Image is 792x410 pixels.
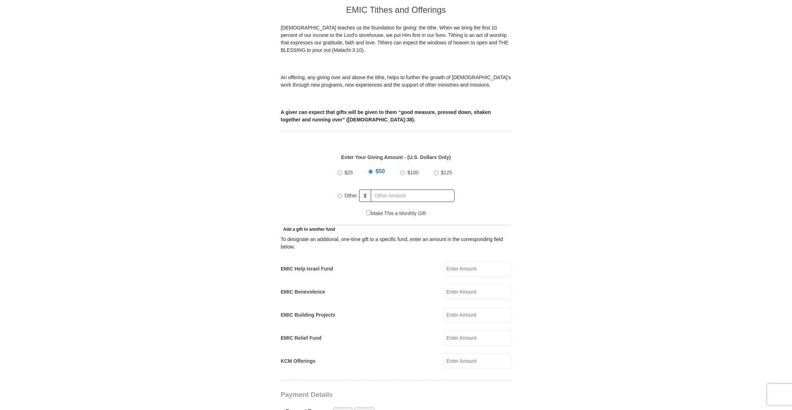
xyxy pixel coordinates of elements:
[281,288,325,296] label: EMIC Benevolence
[281,391,462,399] h3: Payment Details
[341,154,451,160] strong: Enter Your Giving Amount - (U.S. Dollars Only)
[281,24,511,54] p: [DEMOGRAPHIC_DATA] teaches us the foundation for giving: the tithe. When we bring the first 10 pe...
[366,211,371,215] input: Make This a Monthly Gift
[281,236,511,251] div: To designate an additional, one-time gift to a specific fund, enter an amount in the correspondin...
[281,265,333,273] label: EMIC Help Israel Fund
[281,357,315,365] label: KCM Offerings
[281,74,511,89] p: An offering, any giving over and above the tithe, helps to further the growth of [DEMOGRAPHIC_DAT...
[375,168,385,174] span: $50
[444,330,511,346] input: Enter Amount
[366,210,426,217] label: Make This a Monthly Gift
[444,353,511,369] input: Enter Amount
[345,193,357,198] span: Other
[345,170,353,175] span: $25
[359,190,371,202] span: $
[444,307,511,323] input: Enter Amount
[281,334,321,342] label: EMIC Relief Fund
[281,227,335,232] span: Add a gift to another fund
[281,109,491,122] b: A giver can expect that gifts will be given to them “good measure, pressed down, shaken together ...
[371,190,455,202] input: Other Amount
[281,311,335,319] label: EMIC Building Projects
[407,170,418,175] span: $100
[441,170,452,175] span: $125
[444,261,511,277] input: Enter Amount
[444,284,511,300] input: Enter Amount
